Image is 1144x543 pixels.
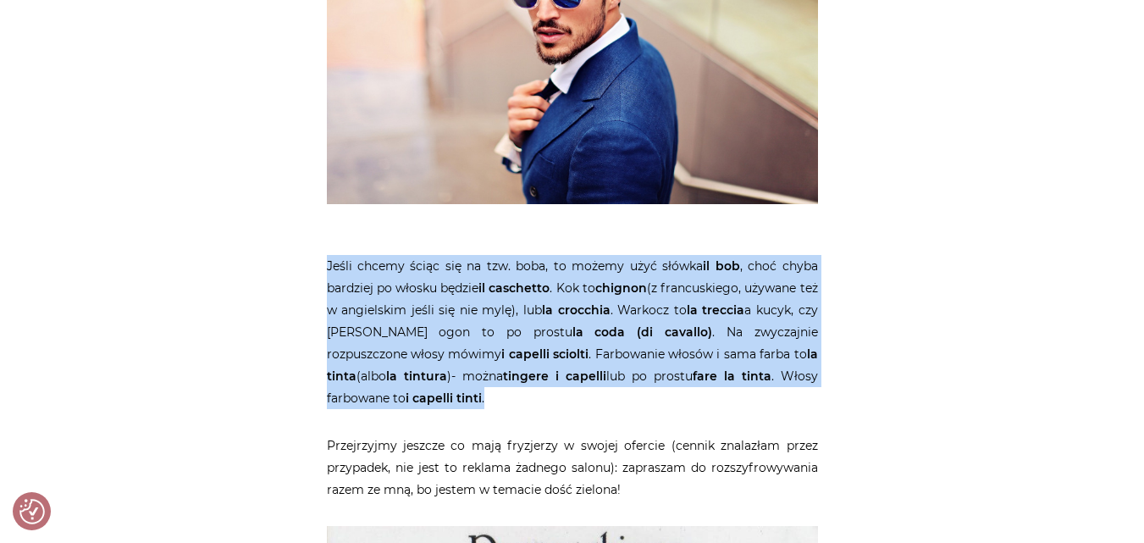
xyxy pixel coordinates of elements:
strong: fare la tinta [693,368,771,384]
strong: il caschetto [478,280,550,296]
p: Przejrzyjmy jeszcze co mają fryzjerzy w swojej ofercie (cennik znalazłam przez przypadek, nie jes... [327,435,818,501]
strong: la coda (di cavallo) [572,324,712,340]
p: Jeśli chcemy ściąc się na tzw. boba, to możemy użyć słówka , choć chyba bardziej po włosku będzie... [327,255,818,409]
strong: i capelli tinti [406,391,482,406]
strong: chignon [595,280,647,296]
strong: tingere i capelli [503,368,606,384]
button: Preferencje co do zgód [19,499,45,524]
strong: la tintura [386,368,447,384]
strong: la treccia [687,302,745,318]
strong: il bob [703,258,739,274]
strong: i capelli sciolti [501,346,589,362]
img: Revisit consent button [19,499,45,524]
strong: la crocchia [542,302,611,318]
